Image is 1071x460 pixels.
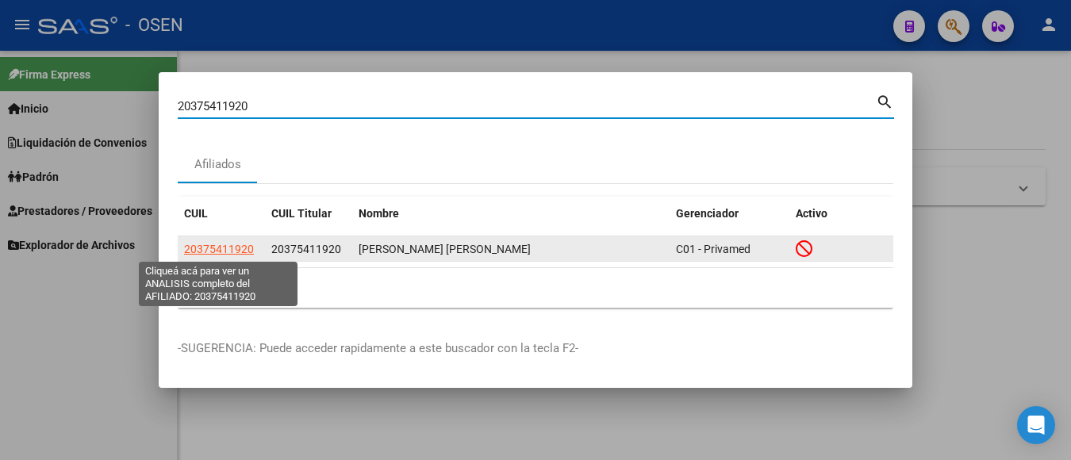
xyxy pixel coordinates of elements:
[178,268,893,308] div: 1 total
[676,243,750,255] span: C01 - Privamed
[184,207,208,220] span: CUIL
[271,243,341,255] span: 20375411920
[670,197,789,231] datatable-header-cell: Gerenciador
[194,155,241,174] div: Afiliados
[184,243,254,255] span: 20375411920
[876,91,894,110] mat-icon: search
[271,207,332,220] span: CUIL Titular
[789,197,893,231] datatable-header-cell: Activo
[359,240,663,259] div: [PERSON_NAME] [PERSON_NAME]
[1017,406,1055,444] div: Open Intercom Messenger
[265,197,352,231] datatable-header-cell: CUIL Titular
[796,207,827,220] span: Activo
[359,207,399,220] span: Nombre
[676,207,739,220] span: Gerenciador
[178,197,265,231] datatable-header-cell: CUIL
[352,197,670,231] datatable-header-cell: Nombre
[178,339,893,358] p: -SUGERENCIA: Puede acceder rapidamente a este buscador con la tecla F2-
